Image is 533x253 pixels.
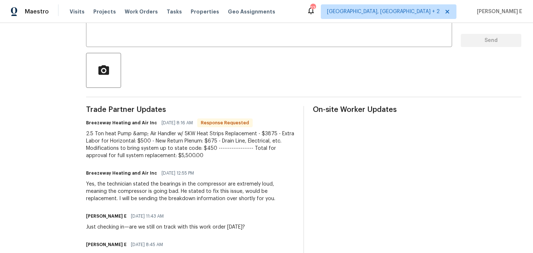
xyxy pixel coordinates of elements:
div: Just checking in—are we still on track with this work order [DATE]? [86,223,245,231]
span: [DATE] 12:55 PM [162,170,194,177]
span: Response Requested [198,119,252,126]
span: Geo Assignments [228,8,275,15]
h6: Breezeway Heating and Air Inc [86,170,157,177]
span: [GEOGRAPHIC_DATA], [GEOGRAPHIC_DATA] + 2 [327,8,440,15]
span: Work Orders [125,8,158,15]
span: Properties [191,8,219,15]
h6: Breezeway Heating and Air Inc [86,119,157,126]
h6: [PERSON_NAME] E [86,241,127,248]
span: [DATE] 11:43 AM [131,213,164,220]
h6: [PERSON_NAME] E [86,213,127,220]
span: [DATE] 8:45 AM [131,241,163,248]
span: Maestro [25,8,49,15]
span: Projects [93,8,116,15]
span: On-site Worker Updates [313,106,521,113]
div: 23 [310,4,315,12]
span: Trade Partner Updates [86,106,295,113]
div: Yes, the technician stated the bearings in the compressor are extremely loud, meaning the compres... [86,180,295,202]
span: Visits [70,8,85,15]
div: 2.5 Ton heat Pump &amp; Air Handler w/ 5KW Heat Strips Replacement - $3875 - Extra Labor for Hori... [86,130,295,159]
span: Tasks [167,9,182,14]
span: [PERSON_NAME] E [474,8,522,15]
span: [DATE] 8:16 AM [162,119,193,126]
